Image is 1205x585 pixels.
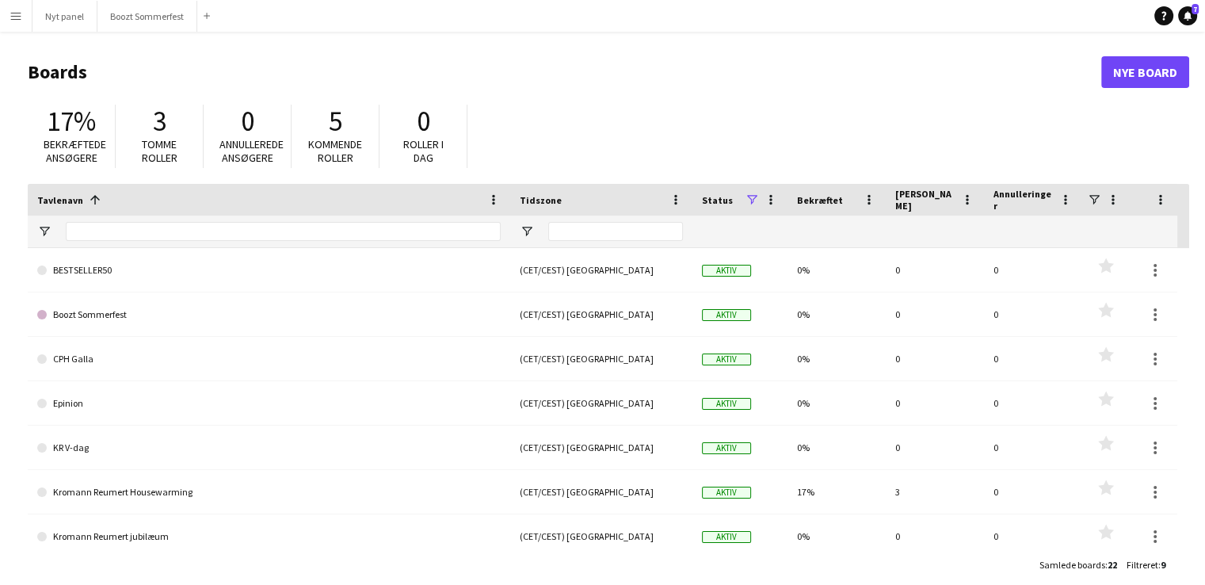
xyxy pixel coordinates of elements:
a: 7 [1178,6,1197,25]
div: 0 [984,292,1082,336]
input: Tavlenavn Filter Input [66,222,501,241]
div: 0 [984,470,1082,514]
span: Roller i dag [403,137,444,165]
span: Filtreret [1127,559,1158,571]
span: [PERSON_NAME] [895,188,955,212]
span: Aktiv [702,265,751,277]
a: KR V-dag [37,426,501,470]
span: 22 [1108,559,1117,571]
div: (CET/CEST) [GEOGRAPHIC_DATA] [510,470,692,514]
button: Boozt Sommerfest [97,1,197,32]
span: Aktiv [702,442,751,454]
button: Nyt panel [32,1,97,32]
div: 0% [787,248,886,292]
div: 0 [886,337,984,380]
a: BESTSELLER50 [37,248,501,292]
div: (CET/CEST) [GEOGRAPHIC_DATA] [510,426,692,469]
a: CPH Galla [37,337,501,381]
div: 0 [886,514,984,558]
span: Aktiv [702,309,751,321]
a: Kromann Reumert Housewarming [37,470,501,514]
span: Aktiv [702,398,751,410]
span: Samlede boards [1039,559,1105,571]
div: 0 [886,292,984,336]
a: Nye Board [1101,56,1189,88]
span: Annulleringer [993,188,1054,212]
div: : [1039,549,1117,580]
span: 0 [241,104,254,139]
button: Åbn Filtermenu [520,224,534,239]
div: 0% [787,292,886,336]
div: 17% [787,470,886,514]
span: Aktiv [702,487,751,499]
div: (CET/CEST) [GEOGRAPHIC_DATA] [510,514,692,558]
div: (CET/CEST) [GEOGRAPHIC_DATA] [510,381,692,425]
a: Epinion [37,381,501,426]
div: 0 [984,337,1082,380]
span: Aktiv [702,354,751,365]
span: Annullerede ansøgere [219,137,284,165]
span: Tomme roller [142,137,177,165]
div: (CET/CEST) [GEOGRAPHIC_DATA] [510,337,692,380]
div: 0% [787,381,886,425]
div: 0% [787,426,886,469]
div: 3 [886,470,984,514]
div: : [1127,549,1165,580]
span: 5 [329,104,342,139]
a: Boozt Sommerfest [37,292,501,337]
span: Bekræftet [797,194,843,206]
span: 17% [47,104,96,139]
input: Tidszone Filter Input [548,222,683,241]
span: 7 [1192,4,1199,14]
div: (CET/CEST) [GEOGRAPHIC_DATA] [510,292,692,336]
span: 3 [153,104,166,139]
div: 0 [984,426,1082,469]
div: 0% [787,337,886,380]
h1: Boards [28,60,1101,84]
span: 9 [1161,559,1165,571]
button: Åbn Filtermenu [37,224,51,239]
a: Kromann Reumert jubilæum [37,514,501,559]
div: 0 [886,248,984,292]
div: (CET/CEST) [GEOGRAPHIC_DATA] [510,248,692,292]
div: 0 [984,514,1082,558]
span: Tidszone [520,194,562,206]
span: Kommende roller [308,137,362,165]
span: 0 [417,104,430,139]
div: 0 [984,248,1082,292]
div: 0 [984,381,1082,425]
div: 0 [886,426,984,469]
span: Tavlenavn [37,194,83,206]
div: 0 [886,381,984,425]
span: Bekræftede ansøgere [44,137,106,165]
span: Aktiv [702,531,751,543]
div: 0% [787,514,886,558]
span: Status [702,194,733,206]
